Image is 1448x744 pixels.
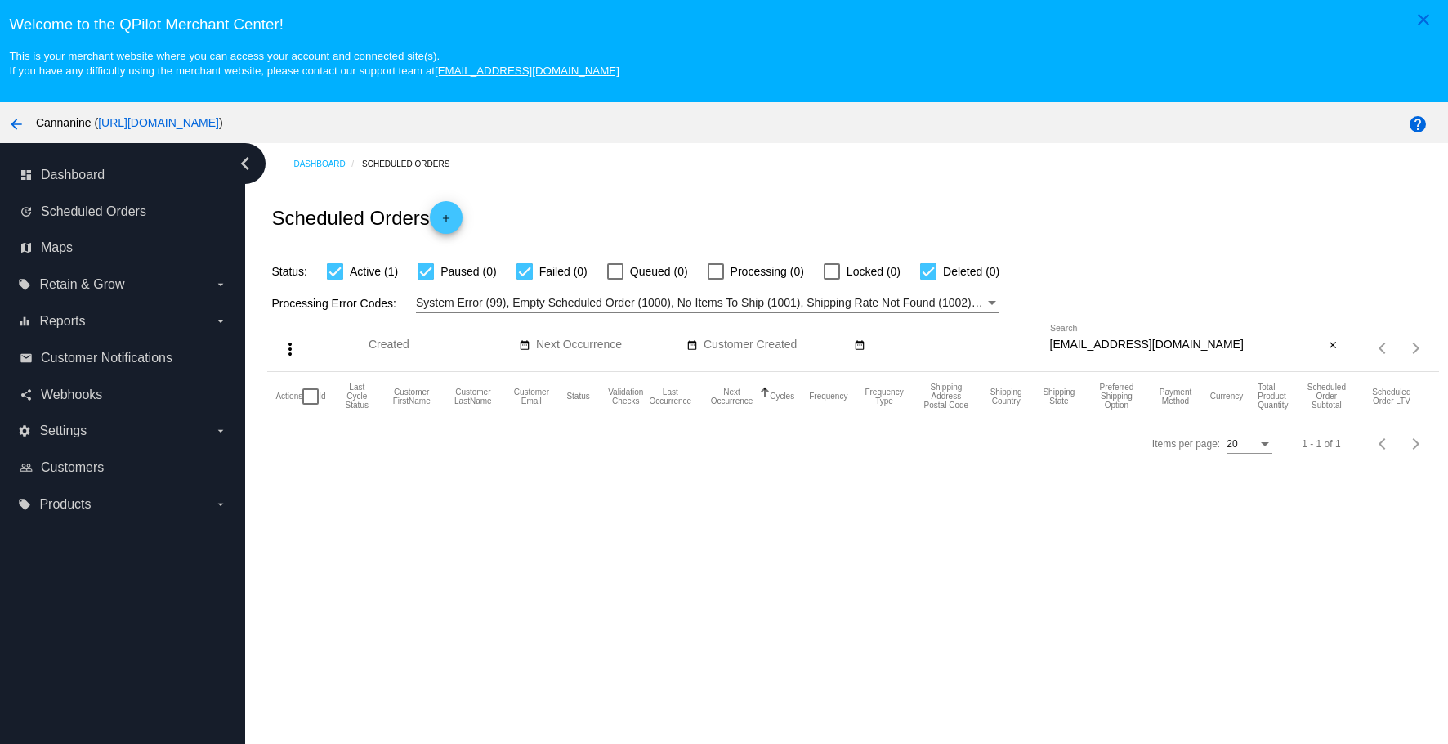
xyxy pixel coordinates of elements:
span: Processing Error Codes: [271,297,396,310]
button: Previous page [1367,428,1400,460]
mat-select: Items per page: [1227,439,1272,450]
span: Dashboard [41,168,105,182]
i: dashboard [20,168,33,182]
a: email Customer Notifications [20,345,227,371]
mat-icon: date_range [686,339,698,352]
mat-header-cell: Actions [275,372,302,421]
i: email [20,352,33,365]
button: Change sorting for PreferredShippingOption [1093,383,1142,410]
i: arrow_drop_down [214,278,227,291]
span: Maps [41,240,73,255]
i: local_offer [18,278,31,291]
a: [EMAIL_ADDRESS][DOMAIN_NAME] [435,65,619,77]
small: This is your merchant website where you can access your account and connected site(s). If you hav... [9,50,619,77]
mat-icon: add [436,213,456,232]
i: arrow_drop_down [214,498,227,511]
span: Reports [39,314,85,329]
input: Customer Created [704,338,851,352]
div: 1 - 1 of 1 [1302,438,1340,450]
button: Previous page [1367,332,1400,365]
span: Customers [41,460,104,475]
a: share Webhooks [20,382,227,408]
button: Change sorting for CurrencyIso [1210,392,1244,401]
a: dashboard Dashboard [20,162,227,188]
a: update Scheduled Orders [20,199,227,225]
button: Change sorting for Frequency [809,392,847,401]
span: 20 [1227,438,1237,450]
button: Change sorting for CustomerFirstName [388,388,435,406]
a: [URL][DOMAIN_NAME] [98,116,219,129]
button: Change sorting for CustomerEmail [511,388,552,406]
i: people_outline [20,461,33,474]
mat-icon: arrow_back [7,114,26,134]
input: Next Occurrence [536,338,683,352]
i: equalizer [18,315,31,328]
button: Change sorting for CustomerLastName [449,388,496,406]
button: Change sorting for Subtotal [1300,383,1352,410]
span: Cannanine ( ) [36,116,223,129]
a: map Maps [20,235,227,261]
span: Processing (0) [731,262,804,281]
i: share [20,388,33,401]
span: Retain & Grow [39,277,124,292]
mat-header-cell: Total Product Quantity [1258,372,1300,421]
span: Settings [39,424,87,438]
mat-header-cell: Validation Checks [605,372,647,421]
a: people_outline Customers [20,455,227,481]
span: Failed (0) [539,262,588,281]
mat-icon: close [1327,339,1339,352]
a: Scheduled Orders [362,151,464,177]
button: Change sorting for FrequencyType [862,388,905,406]
button: Change sorting for Status [566,392,589,401]
button: Change sorting for LifetimeValue [1367,388,1415,406]
button: Change sorting for Id [319,392,325,401]
i: update [20,205,33,218]
i: chevron_left [232,150,258,177]
mat-icon: close [1414,10,1433,29]
i: arrow_drop_down [214,315,227,328]
button: Change sorting for ShippingState [1040,388,1077,406]
button: Change sorting for PaymentMethod.Type [1155,388,1195,406]
button: Change sorting for LastProcessingCycleId [341,383,373,410]
button: Clear [1325,337,1342,354]
h2: Scheduled Orders [271,201,462,234]
span: Locked (0) [847,262,901,281]
i: settings [18,424,31,437]
span: Scheduled Orders [41,204,146,219]
span: Active (1) [350,262,398,281]
span: Webhooks [41,388,102,402]
span: Customer Notifications [41,351,172,365]
span: Products [39,497,91,512]
input: Created [369,338,516,352]
button: Change sorting for Cycles [770,392,794,401]
button: Next page [1400,428,1432,460]
mat-select: Filter by Processing Error Codes [416,293,999,313]
button: Change sorting for NextOccurrenceUtc [708,388,755,406]
button: Next page [1400,332,1432,365]
span: Status: [271,265,307,278]
button: Change sorting for LastOccurrenceUtc [647,388,694,406]
i: map [20,241,33,254]
input: Search [1050,338,1325,352]
mat-icon: more_vert [280,339,300,359]
i: local_offer [18,498,31,511]
button: Change sorting for ShippingCountry [986,388,1026,406]
h3: Welcome to the QPilot Merchant Center! [9,16,1438,34]
span: Queued (0) [630,262,688,281]
mat-icon: help [1408,114,1428,134]
span: Deleted (0) [943,262,999,281]
div: Items per page: [1152,438,1220,450]
i: arrow_drop_down [214,424,227,437]
button: Change sorting for ShippingPostcode [921,383,972,410]
a: Dashboard [293,151,362,177]
mat-icon: date_range [519,339,530,352]
span: Paused (0) [440,262,496,281]
mat-icon: date_range [854,339,865,352]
